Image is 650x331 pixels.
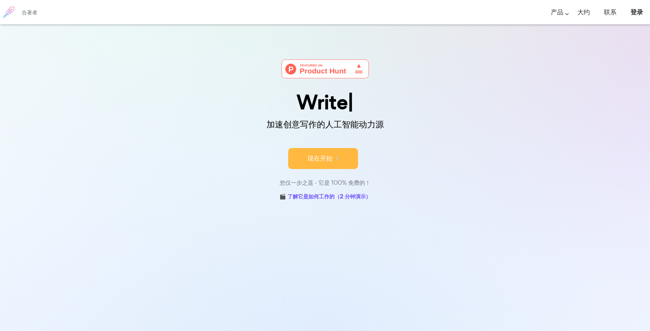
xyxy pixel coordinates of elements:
a: 登录 [630,2,643,23]
b: 登录 [630,8,643,16]
img: Cowriter - 加速创意写作的 AI 伙伴 |产品搜索 [282,59,369,78]
font: 现在开始 [307,154,333,163]
a: 产品 [551,2,563,23]
a: 大约 [577,2,590,23]
a: 🎬 了解它是如何工作的（2 分钟演示） [279,192,371,203]
button: 现在开始 [288,148,358,169]
p: 加速创意写作的人工智能动力源 [151,117,500,132]
h6: 合著者 [22,9,37,15]
div: 您仅一步之遥 - 它是 100% 免费的！ [151,178,500,188]
div: Write [151,92,500,112]
a: 联系 [604,2,616,23]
